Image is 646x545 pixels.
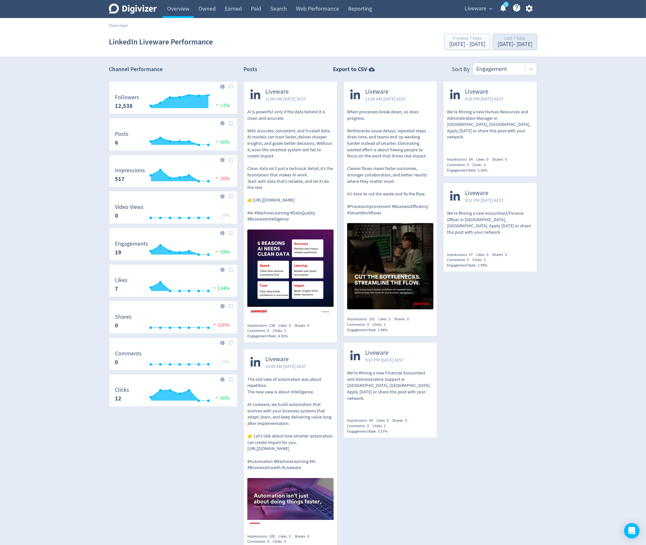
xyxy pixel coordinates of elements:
span: 0 [367,322,369,327]
div: Clicks [273,328,290,334]
strong: 0 [115,322,118,329]
img: Placeholder [229,268,233,272]
svg: Posts 6 [112,131,235,148]
span: 102 [369,316,375,322]
div: [DATE] - [DATE] [498,42,532,47]
svg: Followers 12,538 [112,94,235,111]
span: 50% [214,139,230,146]
img: positive-performance.svg [214,102,220,107]
span: Liveware [465,4,486,14]
a: Liveware10:45 AM [DATE] AESTThe old view of automation was about repetition. The new view is abou... [244,349,337,528]
div: Clicks [273,539,290,544]
img: negative-performance.svg [211,322,218,327]
strong: 7 [115,285,118,293]
img: Placeholder [229,341,233,345]
span: 5 [289,323,291,328]
span: 3 [484,162,486,167]
strong: 0 [115,212,118,220]
p: When processes break down, so does progress. Bottlenecks cause delays, repeated steps drain time,... [347,109,433,216]
div: Engagement Rate [447,263,491,268]
div: Engagement Rate [447,168,491,173]
span: 11:00 AM [DATE] AEST [365,96,406,102]
div: Clicks [373,423,389,429]
span: 2 [384,423,386,428]
div: Shares [492,252,510,258]
div: Previous 7 Days [449,36,485,42]
div: Comments [347,423,373,429]
strong: 12,538 [115,102,133,110]
img: positive-performance.svg [214,395,220,400]
span: 11:00 AM [DATE] AEST [265,96,306,102]
div: Sort By [452,65,470,75]
a: Overview [109,23,127,28]
img: Placeholder [229,84,233,89]
span: 3.57% [378,429,388,434]
span: 0 [407,316,409,322]
span: 9:37 PM [DATE] AEST [365,357,404,363]
a: 5 [503,2,509,7]
svg: Comments 0 [112,351,235,368]
div: Likes [378,316,394,322]
span: 9:28 PM [DATE] AEST [465,96,504,102]
span: 100 [269,534,275,539]
span: 0 [467,162,469,167]
div: Impressions [247,534,279,539]
div: Comments [347,322,373,327]
span: 2 [484,257,486,262]
span: 100% [211,322,230,328]
span: 0 [267,328,269,333]
span: Liveware [465,88,504,96]
span: 0 [387,418,389,423]
svg: Impressions 517 [112,167,235,184]
span: <1% [214,102,230,109]
a: Liveware11:00 AM [DATE] AESTWhen processes break down, so does progress. Bottlenecks cause delays... [344,81,437,311]
div: Comments [247,539,273,544]
img: https://media.cf.digivizer.com/images/linkedin-139200681-urn:li:share:7373148866076082176-4499e2d... [347,223,433,309]
div: Shares [294,323,313,328]
span: 0 [405,418,407,423]
span: Liveware [265,88,306,96]
svg: Shares 0 [112,314,235,331]
div: Last 7 Days [498,36,532,42]
img: Placeholder [229,377,233,381]
span: _ 0% [219,359,230,365]
span: 0 [307,534,309,539]
img: Placeholder [229,194,233,198]
span: 0 [505,252,507,257]
img: Placeholder [229,158,233,162]
p: We're #hiring a new Accountant/Finance Officer in [GEOGRAPHIC_DATA], [GEOGRAPHIC_DATA]. Apply [DA... [447,210,533,235]
h2: Channel Performance [109,65,238,73]
div: Comments [247,328,273,334]
span: 4.35% [278,334,288,339]
a: Liveware9:37 PM [DATE] AESTWe're #hiring a new Financial Accountant and Administrative Support in... [344,343,437,413]
div: Impressions [347,316,378,322]
span: 2 [389,316,391,322]
div: Shares [492,157,510,162]
img: negative-performance.svg [214,175,220,180]
button: Previous 7 Days[DATE] - [DATE] [444,34,490,50]
span: 50% [214,395,230,401]
strong: 517 [115,175,125,183]
dt: Clicks [115,386,129,394]
img: positive-performance.svg [214,139,220,144]
div: Comments [447,162,472,168]
span: 9:51 PM [DATE] AEST [465,197,504,203]
svg: Video Views 0 [112,204,235,221]
span: 3 [284,539,286,544]
button: Last 7 Days[DATE]- [DATE] [493,34,537,50]
span: expand_more [488,6,494,12]
div: Shares [294,534,313,539]
text: 5 [505,2,507,7]
dt: Posts [115,130,128,138]
span: Liveware [265,356,306,363]
div: Impressions [447,157,476,162]
p: We're #hiring a new Financial Accountant and Administrative Support in [GEOGRAPHIC_DATA], [GEOGRA... [347,370,433,401]
div: Engagement Rate [247,334,291,339]
span: 134% [211,285,230,292]
div: Engagement Rate [347,429,391,434]
div: Likes [376,418,392,423]
div: Likes [476,157,492,162]
span: 1 [284,328,286,333]
span: 0 [307,323,309,328]
span: 26% [214,175,230,182]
